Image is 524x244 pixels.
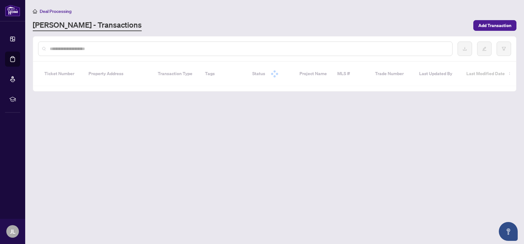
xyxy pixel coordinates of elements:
[473,20,516,31] button: Add Transaction
[477,42,492,56] button: edit
[458,42,472,56] button: download
[33,9,37,14] span: home
[40,8,71,14] span: Deal Processing
[497,42,511,56] button: filter
[478,20,511,30] span: Add Transaction
[33,20,142,31] a: [PERSON_NAME] - Transactions
[5,5,20,16] img: logo
[499,222,518,241] button: Open asap
[10,227,15,236] span: JL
